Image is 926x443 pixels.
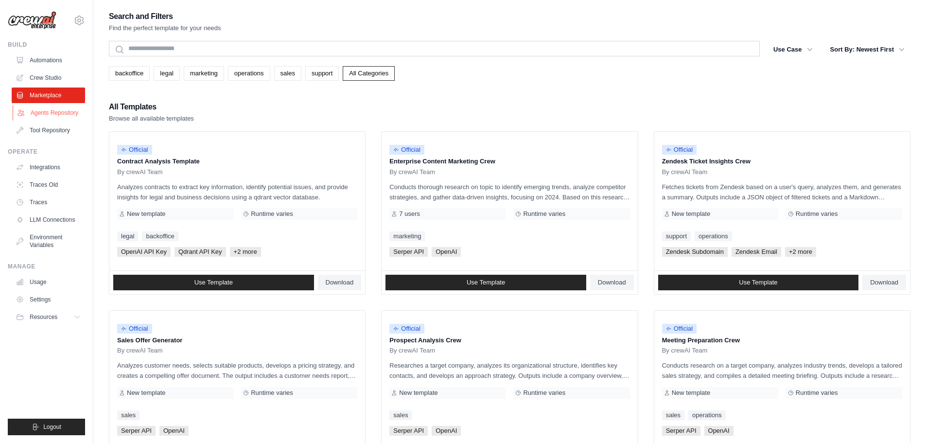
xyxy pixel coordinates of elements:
[662,336,902,345] p: Meeting Preparation Crew
[12,177,85,193] a: Traces Old
[399,210,420,218] span: 7 users
[662,324,697,334] span: Official
[385,275,586,290] a: Use Template
[672,389,710,397] span: New template
[117,168,163,176] span: By crewAI Team
[590,275,634,290] a: Download
[13,105,86,121] a: Agents Repository
[127,210,165,218] span: New template
[127,389,165,397] span: New template
[230,247,261,257] span: +2 more
[194,279,233,286] span: Use Template
[704,426,734,436] span: OpenAI
[109,66,150,81] a: backoffice
[8,11,56,30] img: Logo
[796,389,838,397] span: Runtime varies
[113,275,314,290] a: Use Template
[117,145,152,155] span: Official
[12,195,85,210] a: Traces
[389,247,428,257] span: Serper API
[8,41,85,49] div: Build
[389,168,435,176] span: By crewAI Team
[695,231,732,241] a: operations
[662,182,902,202] p: Fetches tickets from Zendesk based on a user's query, analyzes them, and generates a summary. Out...
[109,10,221,23] h2: Search and Filters
[274,66,301,81] a: sales
[251,389,293,397] span: Runtime varies
[184,66,224,81] a: marketing
[12,274,85,290] a: Usage
[662,157,902,166] p: Zendesk Ticket Insights Crew
[658,275,859,290] a: Use Template
[12,212,85,228] a: LLM Connections
[142,231,178,241] a: backoffice
[389,347,435,354] span: By crewAI Team
[598,279,626,286] span: Download
[318,275,362,290] a: Download
[432,247,461,257] span: OpenAI
[662,360,902,381] p: Conducts research on a target company, analyzes industry trends, develops a tailored sales strate...
[672,210,710,218] span: New template
[117,336,357,345] p: Sales Offer Generator
[389,182,629,202] p: Conducts thorough research on topic to identify emerging trends, analyze competitor strategies, a...
[12,88,85,103] a: Marketplace
[117,182,357,202] p: Analyzes contracts to extract key information, identify potential issues, and provide insights fo...
[305,66,339,81] a: support
[870,279,898,286] span: Download
[117,347,163,354] span: By crewAI Team
[662,231,691,241] a: support
[117,426,156,436] span: Serper API
[467,279,505,286] span: Use Template
[154,66,179,81] a: legal
[12,159,85,175] a: Integrations
[12,123,85,138] a: Tool Repository
[251,210,293,218] span: Runtime varies
[343,66,395,81] a: All Categories
[389,145,424,155] span: Official
[109,100,194,114] h2: All Templates
[389,231,425,241] a: marketing
[117,231,138,241] a: legal
[389,410,412,420] a: sales
[389,157,629,166] p: Enterprise Content Marketing Crew
[662,410,684,420] a: sales
[662,247,728,257] span: Zendesk Subdomain
[523,389,565,397] span: Runtime varies
[326,279,354,286] span: Download
[12,70,85,86] a: Crew Studio
[862,275,906,290] a: Download
[389,324,424,334] span: Official
[117,360,357,381] p: Analyzes customer needs, selects suitable products, develops a pricing strategy, and creates a co...
[117,157,357,166] p: Contract Analysis Template
[662,347,708,354] span: By crewAI Team
[432,426,461,436] span: OpenAI
[117,324,152,334] span: Official
[8,419,85,435] button: Logout
[12,53,85,68] a: Automations
[662,145,697,155] span: Official
[768,41,819,58] button: Use Case
[175,247,226,257] span: Qdrant API Key
[732,247,781,257] span: Zendesk Email
[12,230,85,253] a: Environment Variables
[523,210,565,218] span: Runtime varies
[688,410,726,420] a: operations
[159,426,189,436] span: OpenAI
[109,114,194,124] p: Browse all available templates
[785,247,816,257] span: +2 more
[30,313,57,321] span: Resources
[739,279,777,286] span: Use Template
[662,426,700,436] span: Serper API
[824,41,910,58] button: Sort By: Newest First
[8,148,85,156] div: Operate
[117,410,140,420] a: sales
[228,66,270,81] a: operations
[389,360,629,381] p: Researches a target company, analyzes its organizational structure, identifies key contacts, and ...
[399,389,437,397] span: New template
[389,336,629,345] p: Prospect Analysis Crew
[662,168,708,176] span: By crewAI Team
[8,263,85,270] div: Manage
[389,426,428,436] span: Serper API
[796,210,838,218] span: Runtime varies
[12,292,85,307] a: Settings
